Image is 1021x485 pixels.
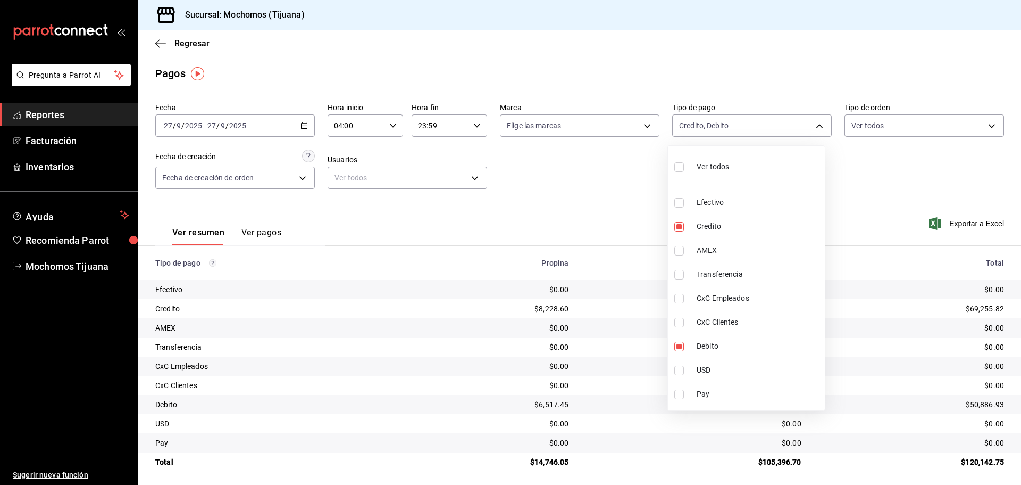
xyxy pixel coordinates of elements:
img: Tooltip marker [191,67,204,80]
span: Efectivo [697,197,821,208]
span: Pay [697,389,821,400]
span: AMEX [697,245,821,256]
span: CxC Clientes [697,317,821,328]
span: USD [697,365,821,376]
span: Credito [697,221,821,232]
span: Transferencia [697,269,821,280]
span: Debito [697,341,821,352]
span: Ver todos [697,161,729,172]
span: CxC Empleados [697,293,821,304]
